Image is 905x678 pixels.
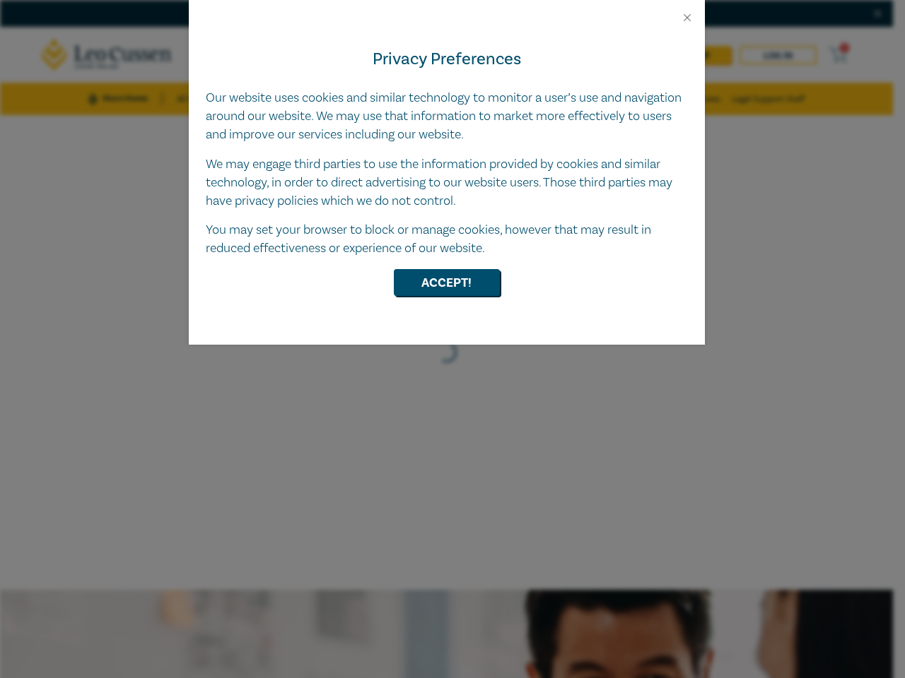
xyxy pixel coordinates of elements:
p: We may engage third parties to use the information provided by cookies and similar technology, in... [206,155,688,210]
p: Our website uses cookies and similar technology to monitor a user’s use and navigation around our... [206,89,688,144]
button: Accept! [394,269,500,296]
button: Close [681,11,694,24]
p: You may set your browser to block or manage cookies, however that may result in reduced effective... [206,221,688,258]
h4: Privacy Preferences [206,47,688,72]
